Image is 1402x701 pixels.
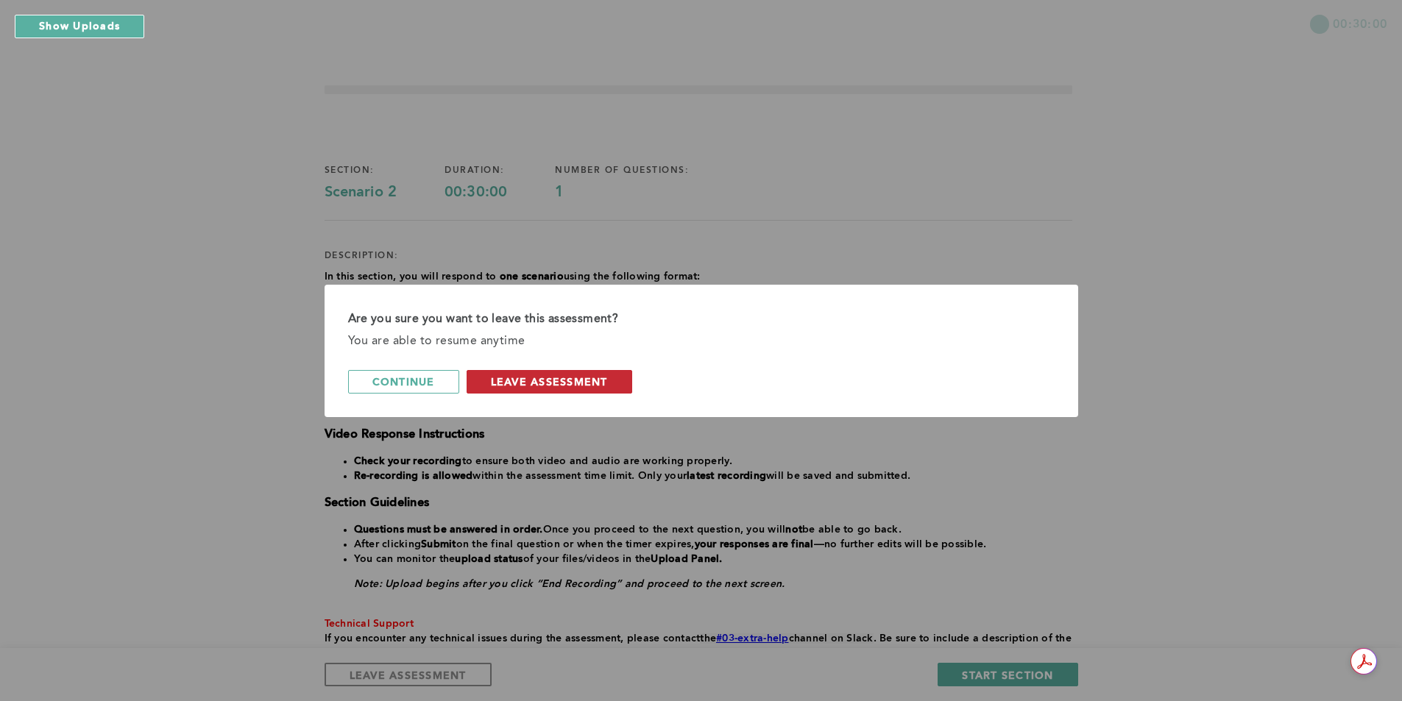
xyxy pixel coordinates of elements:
button: Show Uploads [15,15,144,38]
div: You are able to resume anytime [348,330,1055,352]
span: leave assessment [491,374,608,388]
button: leave assessment [467,370,632,394]
span: continue [372,374,435,388]
button: continue [348,370,459,394]
div: Are you sure you want to leave this assessment? [348,308,1055,330]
